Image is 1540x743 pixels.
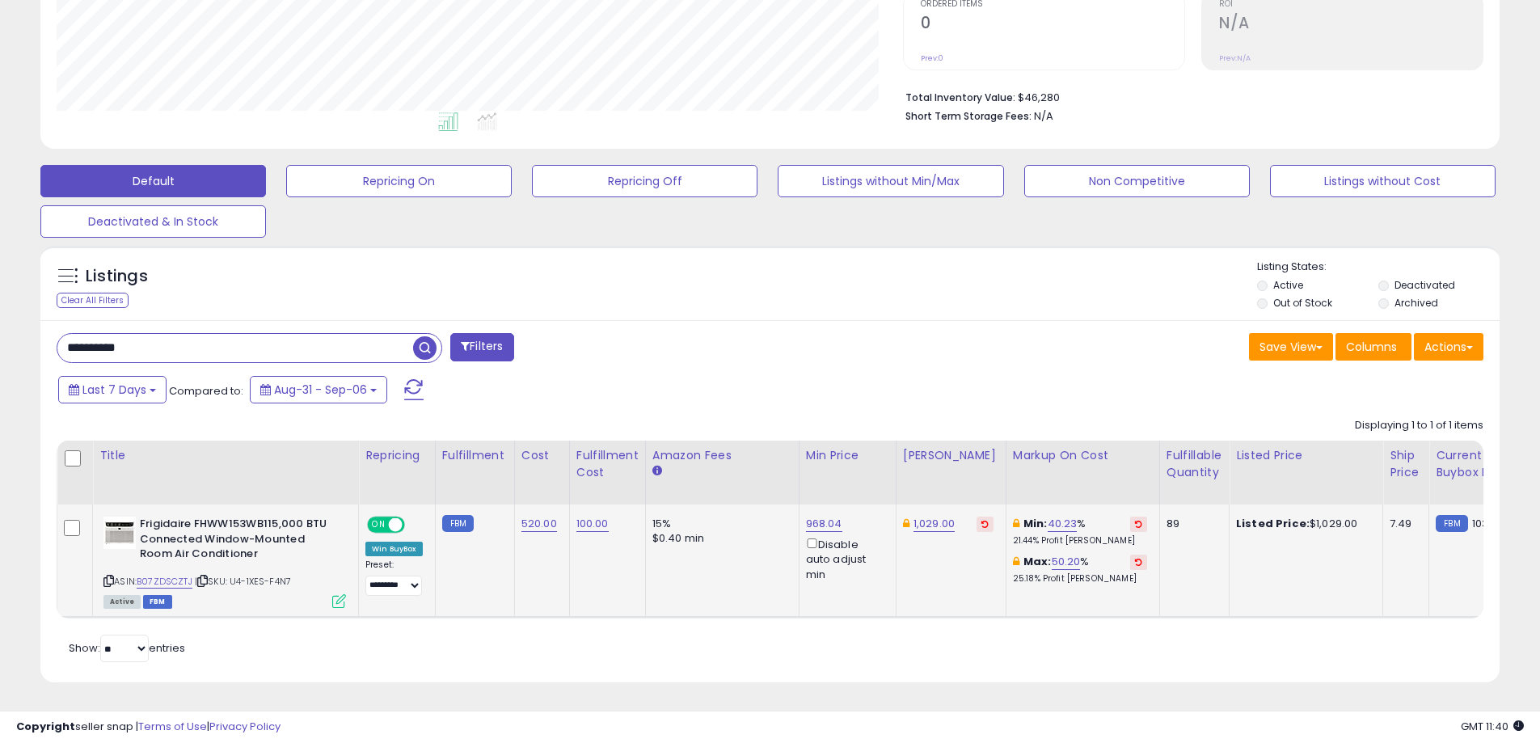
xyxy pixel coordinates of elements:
[1013,573,1147,585] p: 25.18% Profit [PERSON_NAME]
[521,447,563,464] div: Cost
[365,559,423,596] div: Preset:
[403,518,428,532] span: OFF
[1236,516,1310,531] b: Listed Price:
[1013,535,1147,547] p: 21.44% Profit [PERSON_NAME]
[99,447,352,464] div: Title
[16,719,75,734] strong: Copyright
[1023,516,1048,531] b: Min:
[365,447,428,464] div: Repricing
[1236,447,1376,464] div: Listed Price
[1436,447,1519,481] div: Current Buybox Price
[1472,516,1512,531] span: 1036.49
[137,575,192,589] a: B07ZDSCZTJ
[1461,719,1524,734] span: 2025-09-16 11:40 GMT
[652,531,787,546] div: $0.40 min
[69,640,185,656] span: Show: entries
[16,720,281,735] div: seller snap | |
[1023,554,1052,569] b: Max:
[1167,447,1222,481] div: Fulfillable Quantity
[1436,515,1467,532] small: FBM
[576,447,639,481] div: Fulfillment Cost
[138,719,207,734] a: Terms of Use
[103,595,141,609] span: All listings currently available for purchase on Amazon
[195,575,291,588] span: | SKU: U4-1XES-F4N7
[103,517,346,606] div: ASIN:
[1013,447,1153,464] div: Markup on Cost
[209,719,281,734] a: Privacy Policy
[1013,555,1147,585] div: %
[1236,517,1370,531] div: $1,029.00
[652,517,787,531] div: 15%
[576,516,609,532] a: 100.00
[806,516,842,532] a: 968.04
[806,447,889,464] div: Min Price
[1013,517,1147,547] div: %
[1052,554,1081,570] a: 50.20
[143,595,172,609] span: FBM
[365,542,423,556] div: Win BuyBox
[1390,447,1422,481] div: Ship Price
[913,516,955,532] a: 1,029.00
[442,447,508,464] div: Fulfillment
[1355,418,1483,433] div: Displaying 1 to 1 of 1 items
[1006,441,1159,504] th: The percentage added to the cost of goods (COGS) that forms the calculator for Min & Max prices.
[103,517,136,549] img: 41O4CaVZd1L._SL40_.jpg
[369,518,389,532] span: ON
[521,516,557,532] a: 520.00
[442,515,474,532] small: FBM
[806,535,884,582] div: Disable auto adjust min
[1390,517,1416,531] div: 7.49
[652,447,792,464] div: Amazon Fees
[1167,517,1217,531] div: 89
[1048,516,1078,532] a: 40.23
[140,517,336,566] b: Frigidaire FHWW153WB115,000 BTU Connected Window-Mounted Room Air Conditioner
[903,447,999,464] div: [PERSON_NAME]
[652,464,662,479] small: Amazon Fees.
